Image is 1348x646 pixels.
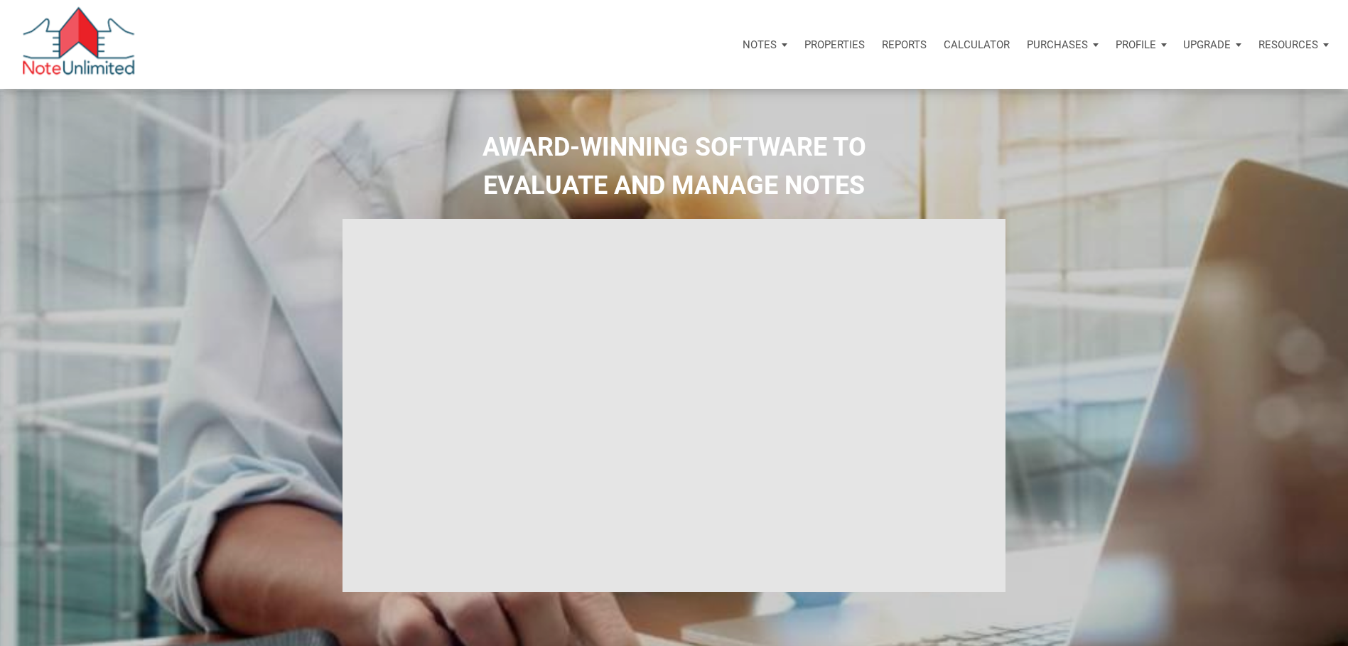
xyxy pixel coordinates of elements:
button: Purchases [1018,23,1107,66]
p: Notes [743,38,777,51]
button: Notes [734,23,796,66]
button: Upgrade [1175,23,1250,66]
button: Profile [1107,23,1175,66]
a: Calculator [935,23,1018,66]
button: Resources [1250,23,1337,66]
p: Properties [804,38,865,51]
iframe: NoteUnlimited [343,219,1006,592]
p: Upgrade [1183,38,1231,51]
p: Reports [882,38,927,51]
p: Calculator [944,38,1010,51]
p: Purchases [1027,38,1088,51]
h2: AWARD-WINNING SOFTWARE TO EVALUATE AND MANAGE NOTES [11,128,1337,205]
button: Reports [873,23,935,66]
a: Properties [796,23,873,66]
p: Profile [1116,38,1156,51]
p: Resources [1258,38,1318,51]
